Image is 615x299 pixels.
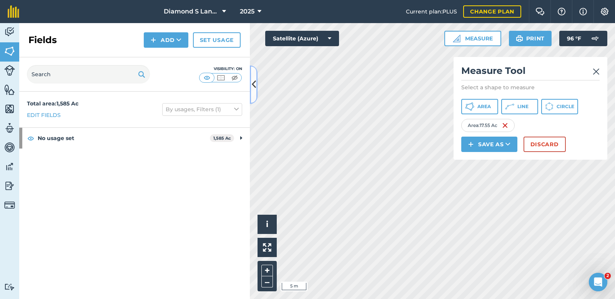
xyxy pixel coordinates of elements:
div: Area : 17.55 Ac [461,119,515,132]
img: svg+xml;base64,PHN2ZyB4bWxucz0iaHR0cDovL3d3dy53My5vcmcvMjAwMC9zdmciIHdpZHRoPSI1MCIgaGVpZ2h0PSI0MC... [230,74,239,82]
img: svg+xml;base64,PHN2ZyB4bWxucz0iaHR0cDovL3d3dy53My5vcmcvMjAwMC9zdmciIHdpZHRoPSI1MCIgaGVpZ2h0PSI0MC... [216,74,226,82]
button: Satellite (Azure) [265,31,339,46]
button: i [258,215,277,234]
button: Measure [444,31,501,46]
img: svg+xml;base64,PD94bWwgdmVyc2lvbj0iMS4wIiBlbmNvZGluZz0idXRmLTgiPz4KPCEtLSBHZW5lcmF0b3I6IEFkb2JlIE... [4,180,15,192]
span: Diamond S Land and Cattle [164,7,219,16]
img: svg+xml;base64,PHN2ZyB4bWxucz0iaHR0cDovL3d3dy53My5vcmcvMjAwMC9zdmciIHdpZHRoPSIyMiIgaGVpZ2h0PSIzMC... [593,67,600,76]
button: Circle [541,99,578,114]
img: svg+xml;base64,PHN2ZyB4bWxucz0iaHR0cDovL3d3dy53My5vcmcvMjAwMC9zdmciIHdpZHRoPSIxNCIgaGVpZ2h0PSIyNC... [468,140,474,149]
img: svg+xml;base64,PD94bWwgdmVyc2lvbj0iMS4wIiBlbmNvZGluZz0idXRmLTgiPz4KPCEtLSBHZW5lcmF0b3I6IEFkb2JlIE... [587,31,603,46]
h2: Fields [28,34,57,46]
img: svg+xml;base64,PD94bWwgdmVyc2lvbj0iMS4wIiBlbmNvZGluZz0idXRmLTgiPz4KPCEtLSBHZW5lcmF0b3I6IEFkb2JlIE... [4,142,15,153]
button: – [261,276,273,287]
p: Select a shape to measure [461,84,600,91]
a: Edit fields [27,111,61,119]
strong: 1,585 Ac [213,135,231,141]
button: 96 °F [559,31,607,46]
img: Ruler icon [453,35,460,42]
button: Discard [524,137,566,152]
img: svg+xml;base64,PHN2ZyB4bWxucz0iaHR0cDovL3d3dy53My5vcmcvMjAwMC9zdmciIHdpZHRoPSI1NiIgaGVpZ2h0PSI2MC... [4,103,15,115]
img: svg+xml;base64,PD94bWwgdmVyc2lvbj0iMS4wIiBlbmNvZGluZz0idXRmLTgiPz4KPCEtLSBHZW5lcmF0b3I6IEFkb2JlIE... [4,283,15,291]
a: Set usage [193,32,241,48]
button: Line [501,99,538,114]
img: svg+xml;base64,PD94bWwgdmVyc2lvbj0iMS4wIiBlbmNvZGluZz0idXRmLTgiPz4KPCEtLSBHZW5lcmF0b3I6IEFkb2JlIE... [4,65,15,76]
img: svg+xml;base64,PHN2ZyB4bWxucz0iaHR0cDovL3d3dy53My5vcmcvMjAwMC9zdmciIHdpZHRoPSIxNCIgaGVpZ2h0PSIyNC... [151,35,156,45]
img: svg+xml;base64,PHN2ZyB4bWxucz0iaHR0cDovL3d3dy53My5vcmcvMjAwMC9zdmciIHdpZHRoPSIxOSIgaGVpZ2h0PSIyNC... [138,70,145,79]
img: svg+xml;base64,PD94bWwgdmVyc2lvbj0iMS4wIiBlbmNvZGluZz0idXRmLTgiPz4KPCEtLSBHZW5lcmF0b3I6IEFkb2JlIE... [4,161,15,172]
span: Line [517,104,529,110]
strong: Total area : 1,585 Ac [27,100,78,107]
button: Add [144,32,188,48]
img: fieldmargin Logo [8,5,19,18]
img: Four arrows, one pointing top left, one top right, one bottom right and the last bottom left [263,243,271,252]
strong: No usage set [38,128,210,149]
img: svg+xml;base64,PD94bWwgdmVyc2lvbj0iMS4wIiBlbmNvZGluZz0idXRmLTgiPz4KPCEtLSBHZW5lcmF0b3I6IEFkb2JlIE... [4,200,15,210]
img: svg+xml;base64,PD94bWwgdmVyc2lvbj0iMS4wIiBlbmNvZGluZz0idXRmLTgiPz4KPCEtLSBHZW5lcmF0b3I6IEFkb2JlIE... [4,122,15,134]
h2: Measure Tool [461,65,600,80]
span: 2 [605,273,611,279]
span: 96 ° F [567,31,581,46]
img: svg+xml;base64,PHN2ZyB4bWxucz0iaHR0cDovL3d3dy53My5vcmcvMjAwMC9zdmciIHdpZHRoPSI1NiIgaGVpZ2h0PSI2MC... [4,45,15,57]
img: svg+xml;base64,PHN2ZyB4bWxucz0iaHR0cDovL3d3dy53My5vcmcvMjAwMC9zdmciIHdpZHRoPSIxNiIgaGVpZ2h0PSIyNC... [502,121,508,130]
button: Save as [461,137,517,152]
input: Search [27,65,150,84]
span: Circle [557,104,574,110]
button: Area [461,99,498,114]
img: svg+xml;base64,PHN2ZyB4bWxucz0iaHR0cDovL3d3dy53My5vcmcvMjAwMC9zdmciIHdpZHRoPSIxOCIgaGVpZ2h0PSIyNC... [27,134,34,143]
img: svg+xml;base64,PHN2ZyB4bWxucz0iaHR0cDovL3d3dy53My5vcmcvMjAwMC9zdmciIHdpZHRoPSIxOSIgaGVpZ2h0PSIyNC... [516,34,523,43]
img: svg+xml;base64,PHN2ZyB4bWxucz0iaHR0cDovL3d3dy53My5vcmcvMjAwMC9zdmciIHdpZHRoPSI1NiIgaGVpZ2h0PSI2MC... [4,84,15,95]
span: i [266,219,268,229]
button: Print [509,31,552,46]
span: 2025 [240,7,254,16]
img: svg+xml;base64,PHN2ZyB4bWxucz0iaHR0cDovL3d3dy53My5vcmcvMjAwMC9zdmciIHdpZHRoPSIxNyIgaGVpZ2h0PSIxNy... [579,7,587,16]
img: svg+xml;base64,PHN2ZyB4bWxucz0iaHR0cDovL3d3dy53My5vcmcvMjAwMC9zdmciIHdpZHRoPSI1MCIgaGVpZ2h0PSI0MC... [202,74,212,82]
img: Two speech bubbles overlapping with the left bubble in the forefront [535,8,545,15]
span: Area [477,104,491,110]
iframe: Intercom live chat [589,273,607,291]
span: Current plan : PLUS [406,7,457,16]
button: By usages, Filters (1) [162,103,242,115]
img: A cog icon [600,8,609,15]
div: Visibility: On [199,66,242,72]
button: + [261,265,273,276]
a: Change plan [463,5,521,18]
img: A question mark icon [557,8,566,15]
div: No usage set1,585 Ac [19,128,250,149]
img: svg+xml;base64,PD94bWwgdmVyc2lvbj0iMS4wIiBlbmNvZGluZz0idXRmLTgiPz4KPCEtLSBHZW5lcmF0b3I6IEFkb2JlIE... [4,26,15,38]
